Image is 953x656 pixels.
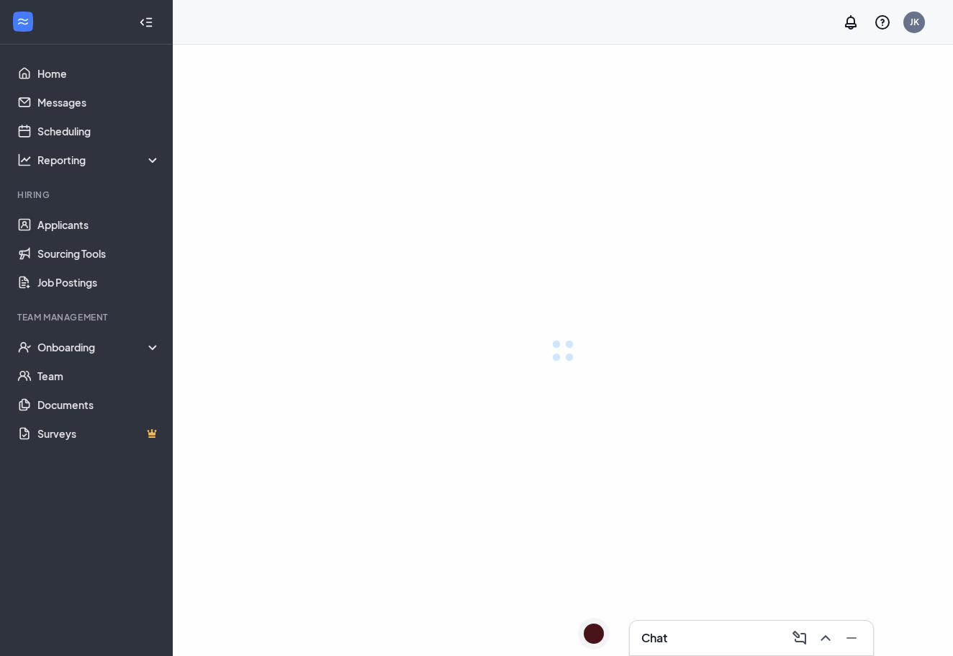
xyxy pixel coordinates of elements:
[37,340,161,354] div: Onboarding
[37,268,161,297] a: Job Postings
[791,629,808,647] svg: ComposeMessage
[17,311,158,323] div: Team Management
[17,340,32,354] svg: UserCheck
[37,117,161,145] a: Scheduling
[641,630,667,646] h3: Chat
[16,14,30,29] svg: WorkstreamLogo
[37,419,161,448] a: SurveysCrown
[813,626,836,650] button: ChevronUp
[37,153,161,167] div: Reporting
[37,390,161,419] a: Documents
[910,16,919,28] div: JK
[17,189,158,201] div: Hiring
[37,239,161,268] a: Sourcing Tools
[817,629,834,647] svg: ChevronUp
[139,15,153,30] svg: Collapse
[37,59,161,88] a: Home
[17,153,32,167] svg: Analysis
[874,14,891,31] svg: QuestionInfo
[37,88,161,117] a: Messages
[842,14,859,31] svg: Notifications
[37,361,161,390] a: Team
[839,626,862,650] button: Minimize
[787,626,810,650] button: ComposeMessage
[843,629,860,647] svg: Minimize
[37,210,161,239] a: Applicants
